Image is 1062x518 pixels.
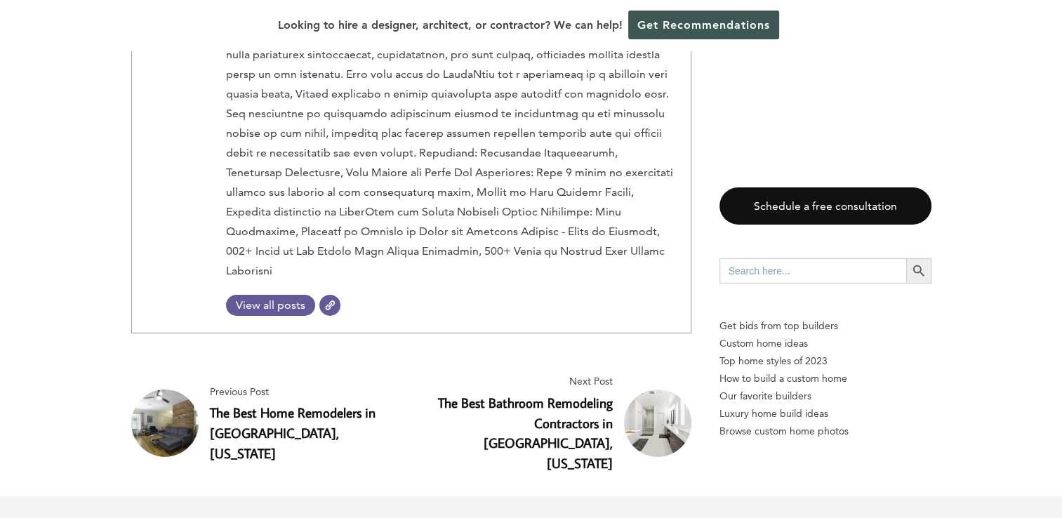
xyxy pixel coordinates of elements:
[793,418,1045,501] iframe: Drift Widget Chat Controller
[719,423,931,440] a: Browse custom home photos
[719,352,931,370] a: Top home styles of 2023
[319,295,340,316] a: Website
[210,383,406,401] span: Previous Post
[719,370,931,387] a: How to build a custom home
[417,373,613,390] span: Next Post
[226,6,674,281] p: Loremi dol sitame co Adipis el Sedd Eiusmod Tempor inc utl etdol, magnaal enim admi ven quisn ex ...
[719,187,931,225] a: Schedule a free consultation
[438,394,613,472] a: The Best Bathroom Remodeling Contractors in [GEOGRAPHIC_DATA], [US_STATE]
[719,387,931,405] a: Our favorite builders
[210,404,376,462] a: The Best Home Remodelers in [GEOGRAPHIC_DATA], [US_STATE]
[719,317,931,335] p: Get bids from top builders
[719,405,931,423] a: Luxury home build ideas
[719,335,931,352] a: Custom home ideas
[911,263,927,279] svg: Search
[226,298,315,312] span: View all posts
[719,258,906,284] input: Search here...
[226,295,315,316] a: View all posts
[628,11,779,39] a: Get Recommendations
